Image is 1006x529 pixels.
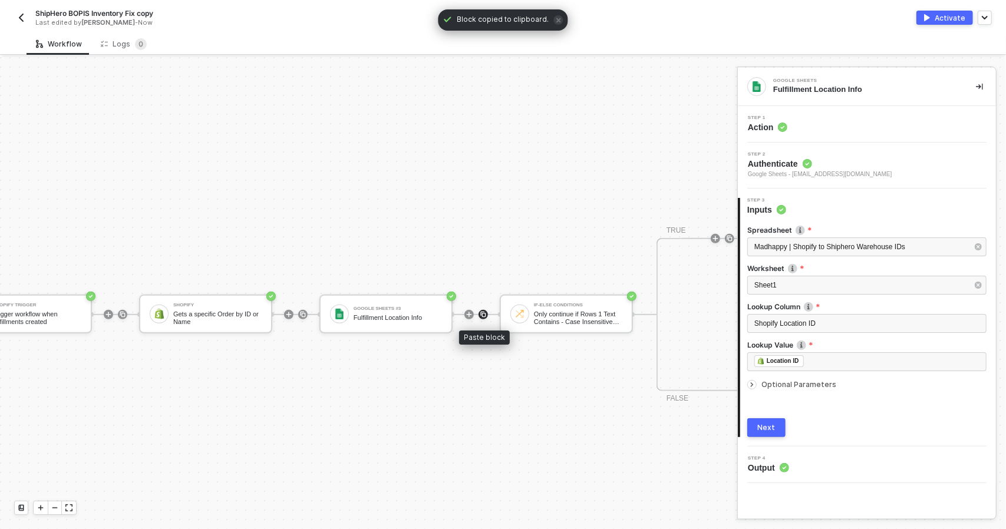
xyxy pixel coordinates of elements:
span: icon-close [554,15,563,25]
span: Block copied to clipboard. [457,14,549,26]
label: Lookup Value [747,340,987,350]
span: Madhappy | Shopify to Shiphero Warehouse IDs [754,243,905,251]
span: Optional Parameters [761,380,836,389]
span: icon-expand [65,504,72,511]
span: icon-success-page [447,292,456,301]
span: Shopify Location ID [754,319,816,328]
div: If-Else Conditions [534,303,622,308]
span: icon-success-page [627,292,636,301]
img: back [17,13,26,22]
span: icon-play [712,235,719,242]
span: icon-play [37,504,44,511]
span: Step 4 [748,456,789,461]
div: Step 1Action [738,115,996,133]
div: Location ID [767,356,799,366]
span: icon-play [285,311,292,318]
img: copy-paste [299,311,306,318]
span: icon-collapse-right [976,83,983,90]
img: icon-info [796,226,805,235]
img: icon [334,309,345,319]
span: icon-success-page [266,292,276,301]
div: Fulfillment Location Info [773,84,957,95]
label: Spreadsheet [747,225,987,235]
span: icon-arrow-right-small [748,381,756,388]
div: Logs [101,38,147,50]
button: activateActivate [916,11,973,25]
span: Inputs [747,204,786,216]
img: icon [514,309,525,319]
span: icon-success-page [86,292,95,301]
span: Google Sheets - [EMAIL_ADDRESS][DOMAIN_NAME] [748,170,892,179]
span: Authenticate [748,158,892,170]
img: integration-icon [751,81,762,92]
span: ShipHero BOPIS Inventory Fix copy [35,8,153,18]
img: copy-paste [119,311,126,318]
div: Step 2Authenticate Google Sheets - [EMAIL_ADDRESS][DOMAIN_NAME] [738,152,996,179]
div: Shopify [173,303,262,308]
span: icon-play [466,311,473,318]
div: Activate [935,13,965,23]
img: icon [154,309,164,319]
img: icon-info [788,264,797,273]
img: copy-paste [726,235,733,242]
button: back [14,11,28,25]
label: Worksheet [747,263,987,273]
span: Action [748,121,787,133]
sup: 0 [135,38,147,50]
div: Only continue if Rows 1 Text Contains - Case Insensitive POS [534,310,622,325]
div: Last edited by - Now [35,18,476,27]
div: Optional Parameters [747,378,987,391]
img: activate [924,14,930,21]
img: copy-paste [480,311,487,318]
span: icon-minus [51,504,58,511]
span: Step 2 [748,152,892,157]
button: Next [747,418,786,437]
span: icon-play [105,311,112,318]
div: Google Sheets [773,78,950,83]
div: FALSE [667,393,688,404]
label: Lookup Column [747,302,987,312]
span: Output [748,462,789,474]
div: Paste block [459,330,510,345]
span: Step 3 [747,198,786,203]
img: icon-info [804,302,813,312]
span: Step 1 [748,115,787,120]
img: icon-info [797,340,806,350]
span: Sheet1 [754,281,777,289]
span: icon-check [443,15,453,24]
img: fieldIcon [757,358,764,365]
div: Gets a specific Order by ID or Name [173,310,262,325]
div: Step 3Inputs Spreadsheeticon-infoMadhappy | Shopify to Shiphero Warehouse IDsWorksheeticon-infoSh... [738,198,996,437]
div: Fulfillment Location Info [354,314,442,322]
div: Workflow [36,39,82,49]
div: Next [758,423,776,432]
div: Google Sheets #3 [354,306,442,311]
div: TRUE [667,225,686,236]
span: [PERSON_NAME] [81,18,135,27]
